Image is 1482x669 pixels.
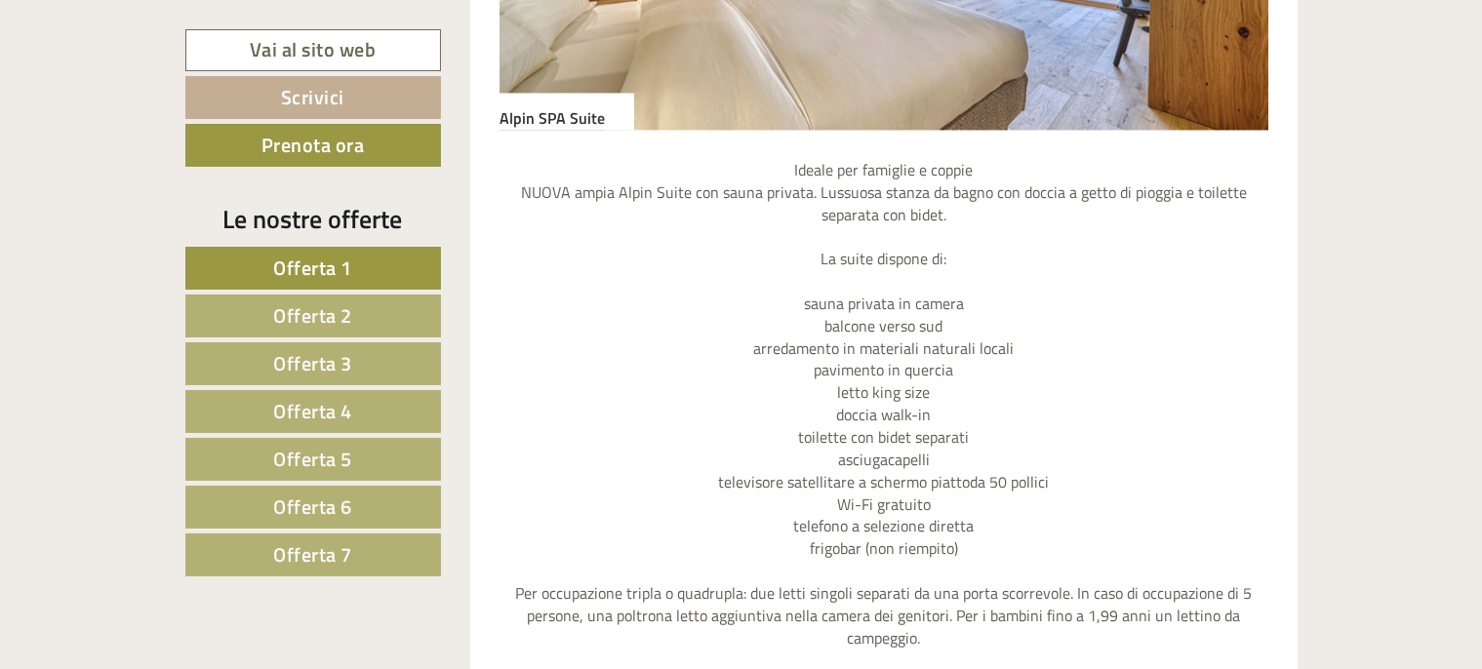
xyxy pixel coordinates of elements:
span: Offerta 2 [273,300,352,331]
span: Offerta 4 [273,396,352,426]
span: Offerta 6 [273,492,352,522]
span: Offerta 7 [273,539,352,570]
span: Offerta 1 [273,253,352,283]
a: Vai al sito web [185,29,441,71]
div: Le nostre offerte [185,201,441,237]
span: Offerta 5 [273,444,352,474]
div: Alpin SPA Suite [500,93,634,130]
a: Scrivici [185,76,441,119]
a: Prenota ora [185,124,441,167]
span: Offerta 3 [273,348,352,378]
